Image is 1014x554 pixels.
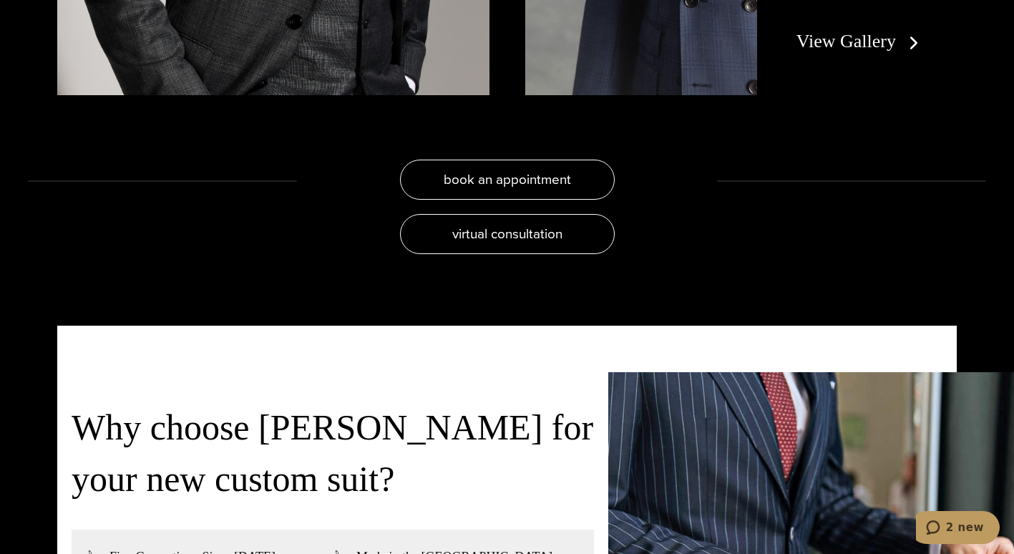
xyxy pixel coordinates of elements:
h3: Why choose [PERSON_NAME] for your new custom suit? [72,402,594,505]
span: virtual consultation [452,223,562,244]
a: book an appointment [400,160,615,200]
iframe: Opens a widget where you can chat to one of our agents [916,511,1000,547]
span: book an appointment [444,169,571,190]
a: View Gallery [796,31,925,52]
a: virtual consultation [400,214,615,254]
